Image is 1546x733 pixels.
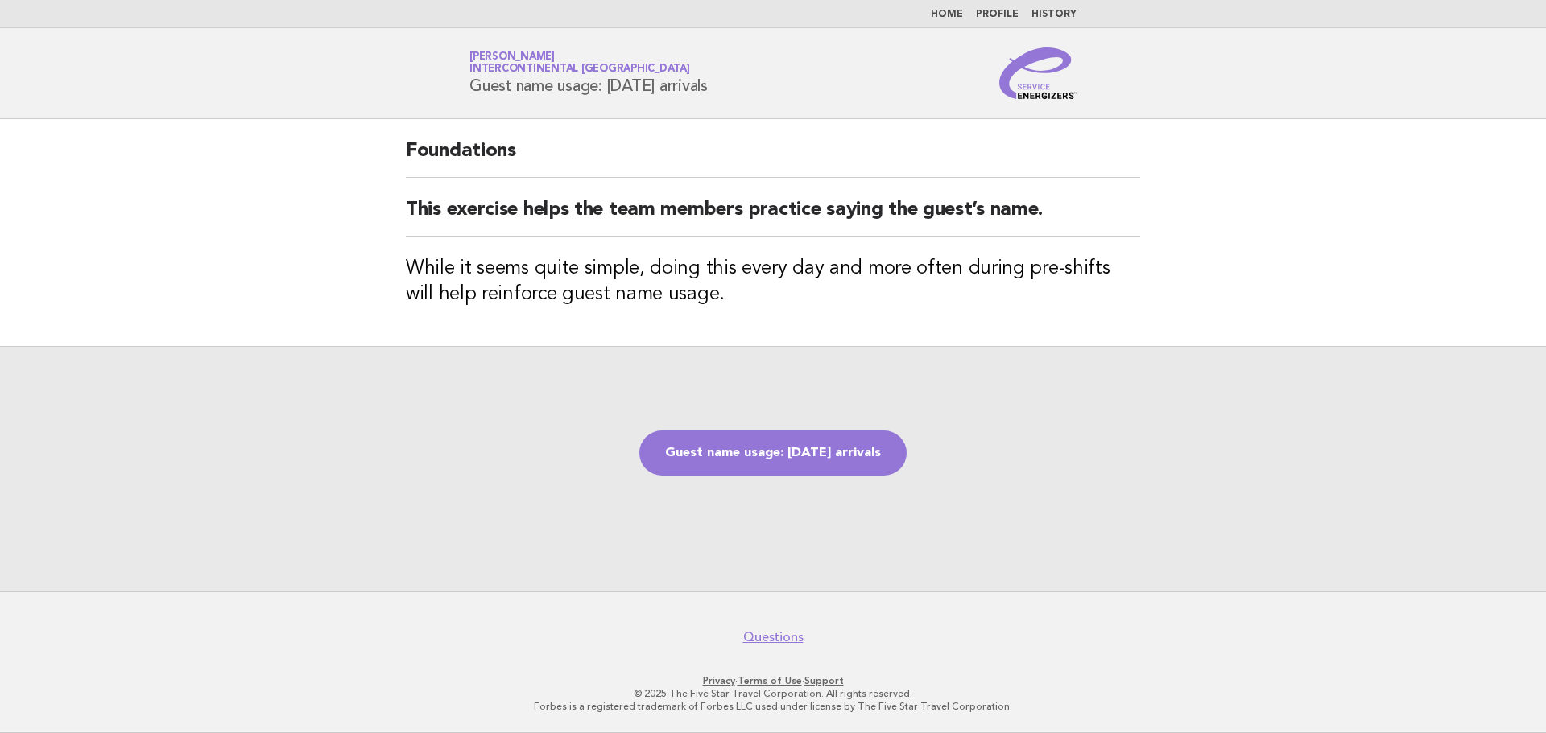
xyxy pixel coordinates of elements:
[469,51,690,74] a: [PERSON_NAME]InterContinental [GEOGRAPHIC_DATA]
[280,674,1266,687] p: · ·
[469,52,708,94] h1: Guest name usage: [DATE] arrivals
[804,675,844,686] a: Support
[931,10,963,19] a: Home
[406,256,1140,307] h3: While it seems quite simple, doing this every day and more often during pre-shifts will help rein...
[703,675,735,686] a: Privacy
[280,687,1266,700] p: © 2025 The Five Star Travel Corporation. All rights reserved.
[280,700,1266,713] p: Forbes is a registered trademark of Forbes LLC used under license by The Five Star Travel Corpora...
[976,10,1019,19] a: Profile
[743,629,804,645] a: Questions
[1031,10,1077,19] a: History
[406,138,1140,178] h2: Foundations
[639,430,907,476] a: Guest name usage: [DATE] arrivals
[406,197,1140,237] h2: This exercise helps the team members practice saying the guest’s name.
[999,47,1077,99] img: Service Energizers
[469,64,690,75] span: InterContinental [GEOGRAPHIC_DATA]
[738,675,802,686] a: Terms of Use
